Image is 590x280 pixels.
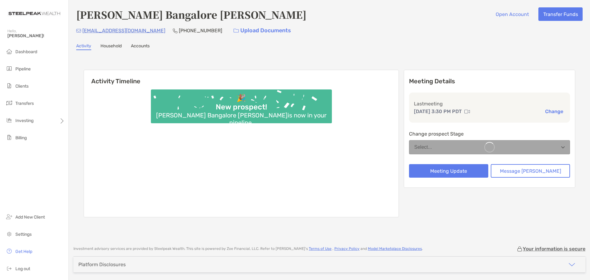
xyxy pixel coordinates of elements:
img: logout icon [6,265,13,272]
a: Model Marketplace Disclosures [368,246,422,251]
img: button icon [234,29,239,33]
a: Terms of Use [309,246,332,251]
button: Open Account [491,7,533,21]
p: Meeting Details [409,77,570,85]
div: [PERSON_NAME] Bangalore [PERSON_NAME] is now in your pipeline. [151,112,332,126]
p: [PHONE_NUMBER] [179,27,222,34]
img: icon arrow [568,261,576,268]
span: Billing [15,135,27,140]
span: [PERSON_NAME]! [7,33,65,38]
h4: [PERSON_NAME] Bangalore [PERSON_NAME] [76,7,306,22]
a: Accounts [131,43,150,50]
img: pipeline icon [6,65,13,72]
img: Phone Icon [173,28,178,33]
a: Household [100,43,122,50]
button: Meeting Update [409,164,488,178]
img: get-help icon [6,247,13,255]
span: Investing [15,118,33,123]
span: Add New Client [15,215,45,220]
p: [EMAIL_ADDRESS][DOMAIN_NAME] [82,27,165,34]
button: Transfer Funds [538,7,583,21]
p: Investment advisory services are provided by Steelpeak Wealth . This site is powered by Zoe Finan... [73,246,423,251]
span: Pipeline [15,66,31,72]
img: Email Icon [76,29,81,33]
img: settings icon [6,230,13,238]
img: Zoe Logo [7,2,61,25]
a: Upload Documents [230,24,295,37]
img: transfers icon [6,99,13,107]
a: Activity [76,43,91,50]
span: Get Help [15,249,32,254]
div: 🎉 [234,94,248,103]
p: [DATE] 3:30 PM PDT [414,108,462,115]
img: communication type [464,109,470,114]
p: Your information is secure [523,246,585,252]
button: Change [543,108,565,115]
p: Change prospect Stage [409,130,570,138]
img: investing icon [6,116,13,124]
a: Privacy Policy [334,246,360,251]
div: Platform Disclosures [78,262,126,267]
img: dashboard icon [6,48,13,55]
img: add_new_client icon [6,213,13,220]
span: Transfers [15,101,34,106]
h6: Activity Timeline [84,70,399,85]
img: billing icon [6,134,13,141]
button: Message [PERSON_NAME] [491,164,570,178]
p: Last meeting [414,100,565,108]
span: Dashboard [15,49,37,54]
span: Log out [15,266,30,271]
img: clients icon [6,82,13,89]
div: New prospect! [213,103,269,112]
img: Confetti [151,89,332,118]
span: Clients [15,84,29,89]
span: Settings [15,232,32,237]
